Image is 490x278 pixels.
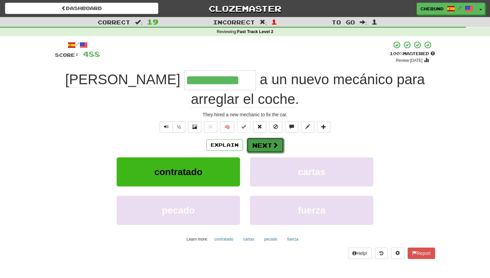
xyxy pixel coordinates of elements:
[135,19,142,25] span: :
[158,121,185,133] div: Text-to-speech controls
[396,58,423,63] small: Review: [DATE]
[162,205,195,216] span: pecado
[360,19,367,25] span: :
[260,234,281,244] button: pecado
[147,18,158,26] span: 19
[83,50,100,58] span: 488
[458,5,462,10] span: /
[260,72,267,88] span: a
[250,157,373,186] button: cartas
[408,248,435,259] button: Report
[250,196,373,225] button: fuerza
[298,167,326,177] span: cartas
[213,19,255,25] span: Incorrect
[420,6,444,12] span: cherund
[117,196,240,225] button: pecado
[55,111,435,118] div: They hired a new mechanic to fix the car.
[348,248,372,259] button: Help!
[191,91,239,107] span: arreglar
[55,52,79,58] span: Score:
[237,29,274,34] strong: Fast Track Level 2
[253,121,266,133] button: Reset to 0% Mastered (alt+r)
[247,138,284,153] button: Next
[285,121,298,133] button: Discuss sentence (alt+u)
[243,91,254,107] span: el
[154,167,203,177] span: contratado
[55,41,100,49] div: /
[271,72,287,88] span: un
[332,19,355,25] span: To go
[65,72,180,88] span: [PERSON_NAME]
[220,121,234,133] button: 🧠
[333,72,393,88] span: mecánico
[397,72,425,88] span: para
[98,19,130,25] span: Correct
[240,234,258,244] button: cartas
[188,121,201,133] button: Show image (alt+x)
[258,91,295,107] span: coche
[160,121,173,133] button: Play sentence audio (ctl+space)
[211,234,237,244] button: contratado
[375,248,388,259] button: Round history (alt+y)
[173,121,185,133] button: ½
[271,18,277,26] span: 1
[269,121,282,133] button: Ignore sentence (alt+i)
[260,19,267,25] span: :
[284,234,302,244] button: fuerza
[5,3,158,14] a: Dashboard
[204,121,217,133] button: Favorite sentence (alt+f)
[390,51,435,57] div: Mastered
[301,121,314,133] button: Edit sentence (alt+d)
[291,72,329,88] span: nuevo
[317,121,330,133] button: Add to collection (alt+a)
[168,3,322,14] a: Clozemaster
[372,18,377,26] span: 1
[417,3,477,15] a: cherund /
[191,72,425,107] span: .
[390,51,403,56] span: 100 %
[117,157,240,186] button: contratado
[237,121,250,133] button: Set this sentence to 100% Mastered (alt+m)
[298,205,325,216] span: fuerza
[187,237,208,242] small: Learn more:
[206,139,243,151] button: Explain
